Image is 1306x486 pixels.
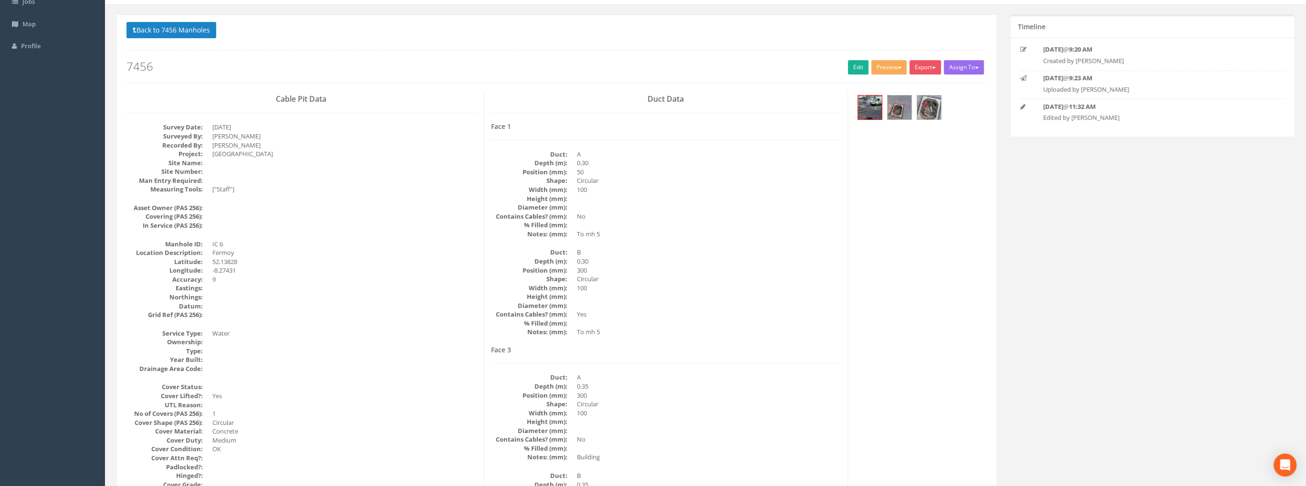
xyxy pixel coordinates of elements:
dt: Eastings: [126,284,203,293]
img: 59209400-7157-05be-f2c7-2ed541cbfc62_96660e86-0d14-b952-1b9e-2bfc0ff3032e_thumb.jpg [858,95,882,119]
dt: Depth (m): [491,257,567,266]
dt: Height (mm): [491,417,567,426]
dt: Site Name: [126,158,203,168]
dt: Hinged?: [126,471,203,480]
dd: IC 6 [212,240,476,249]
dd: Water [212,329,476,338]
dt: Cover Lifted?: [126,391,203,401]
dd: [DATE] [212,123,476,132]
dd: No [577,212,841,221]
p: Uploaded by [PERSON_NAME] [1043,85,1261,94]
dd: No [577,435,841,444]
h2: 7456 [126,60,987,73]
img: 59209400-7157-05be-f2c7-2ed541cbfc62_ceae3b9f-c472-7409-6a98-713854abee54_thumb.jpg [888,95,911,119]
dt: Manhole ID: [126,240,203,249]
dt: % Filled (mm): [491,444,567,453]
dd: 0.30 [577,257,841,266]
dt: Contains Cables? (mm): [491,310,567,319]
p: @ [1043,45,1261,54]
dt: Grid Ref (PAS 256): [126,310,203,319]
dd: 100 [577,409,841,418]
dd: Circular [577,275,841,284]
dt: Shape: [491,275,567,284]
h4: Face 1 [491,123,841,130]
p: Created by [PERSON_NAME] [1043,56,1261,65]
dt: Type: [126,347,203,356]
dt: UTL Reason: [126,401,203,410]
dt: Site Number: [126,167,203,176]
dt: Diameter (mm): [491,203,567,212]
dt: Position (mm): [491,266,567,275]
h5: Timeline [1018,23,1045,30]
dt: Position (mm): [491,391,567,400]
dd: 0.35 [577,382,841,391]
dt: Latitude: [126,257,203,266]
dd: Building [577,453,841,462]
dt: Depth (m): [491,382,567,391]
dt: Notes: (mm): [491,453,567,462]
dd: 300 [577,266,841,275]
dt: Duct: [491,373,567,382]
dd: 9 [212,275,476,284]
dt: Surveyed By: [126,132,203,141]
dd: Circular [212,418,476,427]
dt: Notes: (mm): [491,230,567,239]
dd: Fermoy [212,248,476,257]
dt: Asset Owner (PAS 256): [126,203,203,212]
dt: Cover Status: [126,382,203,391]
dd: 300 [577,391,841,400]
button: Export [909,60,941,74]
dt: Diameter (mm): [491,426,567,435]
p: Edited by [PERSON_NAME] [1043,113,1261,122]
dt: In Service (PAS 256): [126,221,203,230]
dt: Service Type: [126,329,203,338]
dt: Width (mm): [491,284,567,293]
dt: Shape: [491,400,567,409]
strong: [DATE] [1043,102,1063,111]
dt: Ownership: [126,338,203,347]
dd: [GEOGRAPHIC_DATA] [212,149,476,158]
h3: Duct Data [491,95,841,104]
dt: Width (mm): [491,409,567,418]
button: Assign To [944,60,984,74]
dd: Yes [212,391,476,401]
dt: Cover Duty: [126,436,203,445]
dt: Year Built: [126,355,203,364]
dt: Diameter (mm): [491,301,567,310]
dd: -8.27431 [212,266,476,275]
button: Preview [871,60,907,74]
span: Profile [21,42,41,50]
dd: B [577,248,841,257]
dt: Width (mm): [491,185,567,194]
img: 59209400-7157-05be-f2c7-2ed541cbfc62_f681dfbd-b258-b68e-cda5-eea21006f2f8_thumb.jpg [917,95,941,119]
dd: 0.30 [577,158,841,168]
strong: [DATE] [1043,45,1063,53]
dt: Project: [126,149,203,158]
dd: 52.13828 [212,257,476,266]
dt: Notes: (mm): [491,328,567,337]
dt: Duct: [491,248,567,257]
dt: Contains Cables? (mm): [491,435,567,444]
dt: Man Entry Required: [126,176,203,185]
dd: ["Staff"] [212,185,476,194]
dt: Cover Material: [126,427,203,436]
dt: Location Description: [126,248,203,257]
dt: Covering (PAS 256): [126,212,203,221]
dd: A [577,373,841,382]
dt: Duct: [491,150,567,159]
dd: [PERSON_NAME] [212,141,476,150]
dt: Cover Attn Req?: [126,454,203,463]
a: Edit [848,60,868,74]
dd: B [577,471,841,480]
dt: Depth (m): [491,158,567,168]
dd: Concrete [212,427,476,436]
dt: % Filled (mm): [491,319,567,328]
strong: 11:32 AM [1069,102,1096,111]
dt: Recorded By: [126,141,203,150]
dt: No of Covers (PAS 256): [126,409,203,418]
dd: Circular [577,176,841,185]
dt: Duct: [491,471,567,480]
dd: 100 [577,284,841,293]
div: Open Intercom Messenger [1274,454,1296,476]
dd: Circular [577,400,841,409]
